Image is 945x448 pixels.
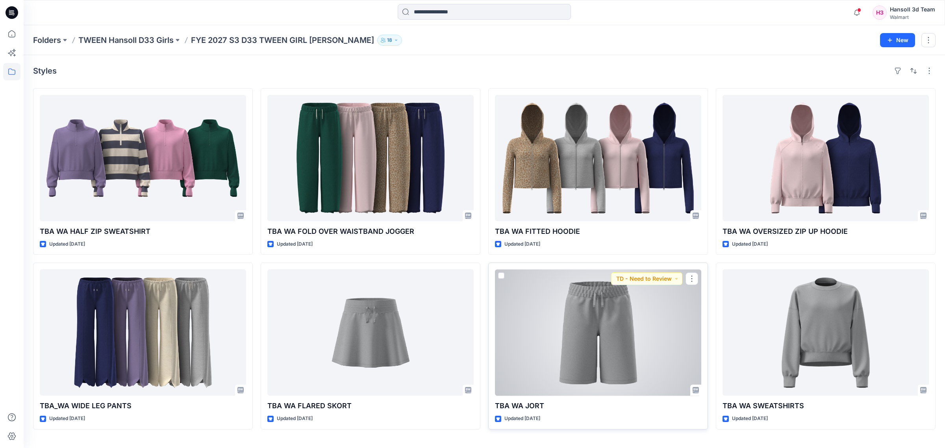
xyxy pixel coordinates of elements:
p: FYE 2027 S3 D33 TWEEN GIRL [PERSON_NAME] [191,35,374,46]
p: Updated [DATE] [277,415,313,423]
a: TBA WA FLARED SKORT [267,269,474,396]
a: Folders [33,35,61,46]
p: TBA WA OVERSIZED ZIP UP HOODIE [723,226,929,237]
a: TBA WA SWEATSHIRTS [723,269,929,396]
p: TBA WA FLARED SKORT [267,400,474,411]
a: TBA WA FITTED HOODIE [495,95,701,221]
a: TBA WA OVERSIZED ZIP UP HOODIE [723,95,929,221]
p: Updated [DATE] [732,240,768,248]
div: Walmart [890,14,935,20]
a: TBA WA JORT [495,269,701,396]
p: TBA WA FITTED HOODIE [495,226,701,237]
p: TBA WA HALF ZIP SWEATSHIRT [40,226,246,237]
p: Updated [DATE] [504,415,540,423]
button: New [880,33,915,47]
p: 18 [387,36,392,44]
p: Updated [DATE] [732,415,768,423]
p: Updated [DATE] [49,415,85,423]
p: TBA WA FOLD OVER WAISTBAND JOGGER [267,226,474,237]
p: Updated [DATE] [277,240,313,248]
p: TBA_WA WIDE LEG PANTS [40,400,246,411]
button: 18 [377,35,402,46]
p: TBA WA SWEATSHIRTS [723,400,929,411]
a: TBA WA HALF ZIP SWEATSHIRT [40,95,246,221]
div: H3 [873,6,887,20]
a: TWEEN Hansoll D33 Girls [78,35,174,46]
p: Updated [DATE] [49,240,85,248]
p: Updated [DATE] [504,240,540,248]
div: Hansoll 3d Team [890,5,935,14]
a: TBA WA FOLD OVER WAISTBAND JOGGER [267,95,474,221]
h4: Styles [33,66,57,76]
a: TBA_WA WIDE LEG PANTS [40,269,246,396]
p: TBA WA JORT [495,400,701,411]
